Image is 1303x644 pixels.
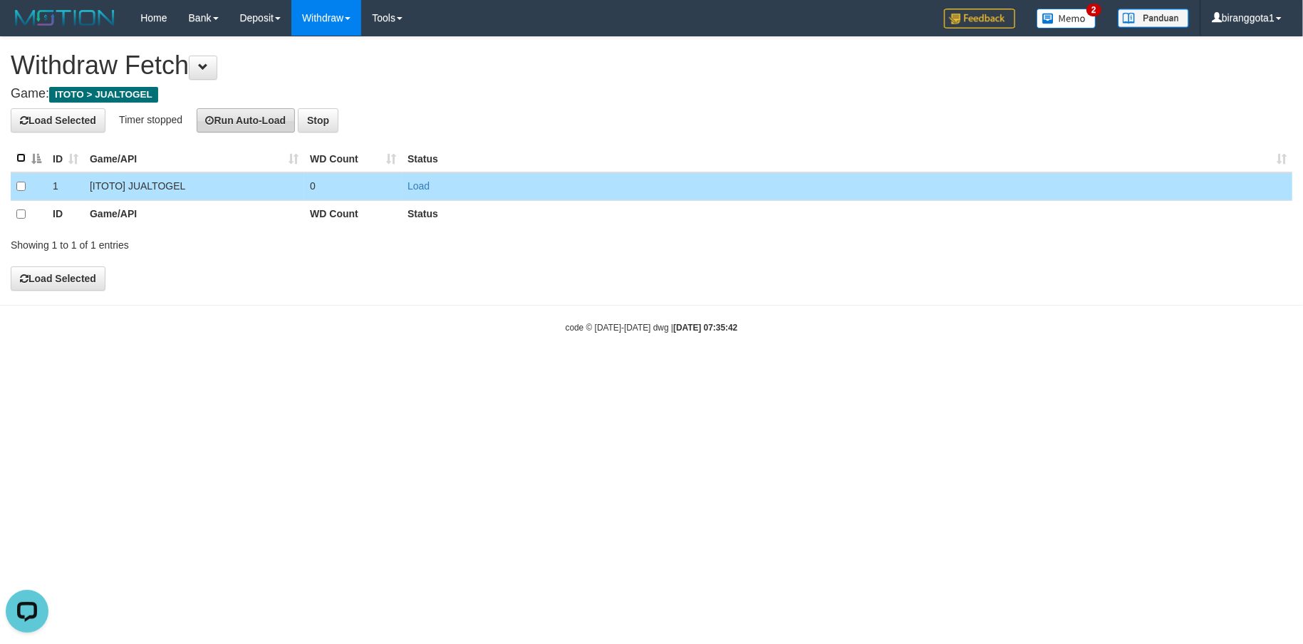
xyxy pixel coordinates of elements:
[11,108,105,133] button: Load Selected
[84,145,304,172] th: Game/API: activate to sort column ascending
[47,200,84,228] th: ID
[673,323,737,333] strong: [DATE] 07:35:42
[84,200,304,228] th: Game/API
[197,108,296,133] button: Run Auto-Load
[47,172,84,201] td: 1
[47,145,84,172] th: ID: activate to sort column ascending
[11,51,1292,80] h1: Withdraw Fetch
[119,113,182,125] span: Timer stopped
[402,200,1292,228] th: Status
[298,108,338,133] button: Stop
[11,232,532,252] div: Showing 1 to 1 of 1 entries
[11,87,1292,101] h4: Game:
[11,7,119,28] img: MOTION_logo.png
[49,87,158,103] span: ITOTO > JUALTOGEL
[11,266,105,291] button: Load Selected
[6,6,48,48] button: Open LiveChat chat widget
[1086,4,1101,16] span: 2
[304,200,402,228] th: WD Count
[944,9,1015,28] img: Feedback.jpg
[304,145,402,172] th: WD Count: activate to sort column ascending
[1118,9,1189,28] img: panduan.png
[84,172,304,201] td: [ITOTO] JUALTOGEL
[310,180,316,192] span: 0
[407,180,430,192] a: Load
[566,323,738,333] small: code © [DATE]-[DATE] dwg |
[402,145,1292,172] th: Status: activate to sort column ascending
[1037,9,1096,28] img: Button%20Memo.svg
